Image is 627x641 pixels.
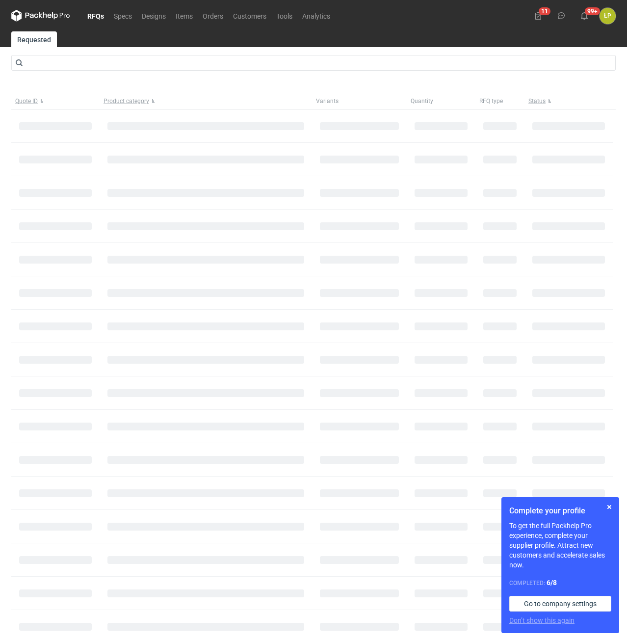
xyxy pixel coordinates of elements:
[509,615,575,625] button: Don’t show this again
[479,97,503,105] span: RFQ type
[297,10,335,22] a: Analytics
[411,97,433,105] span: Quantity
[528,97,546,105] span: Status
[509,505,611,517] h1: Complete your profile
[509,521,611,570] p: To get the full Packhelp Pro experience, complete your supplier profile. Attract new customers an...
[576,8,592,24] button: 99+
[509,596,611,612] a: Go to company settings
[11,10,70,22] svg: Packhelp Pro
[82,10,109,22] a: RFQs
[600,8,616,24] button: ŁP
[600,8,616,24] div: Łukasz Postawa
[198,10,228,22] a: Orders
[137,10,171,22] a: Designs
[171,10,198,22] a: Items
[109,10,137,22] a: Specs
[11,93,100,109] button: Quote ID
[530,8,546,24] button: 11
[316,97,339,105] span: Variants
[228,10,271,22] a: Customers
[271,10,297,22] a: Tools
[104,97,149,105] span: Product category
[509,578,611,588] div: Completed:
[524,93,613,109] button: Status
[15,97,38,105] span: Quote ID
[100,93,312,109] button: Product category
[603,501,615,513] button: Skip for now
[547,579,557,587] strong: 6 / 8
[11,31,57,47] a: Requested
